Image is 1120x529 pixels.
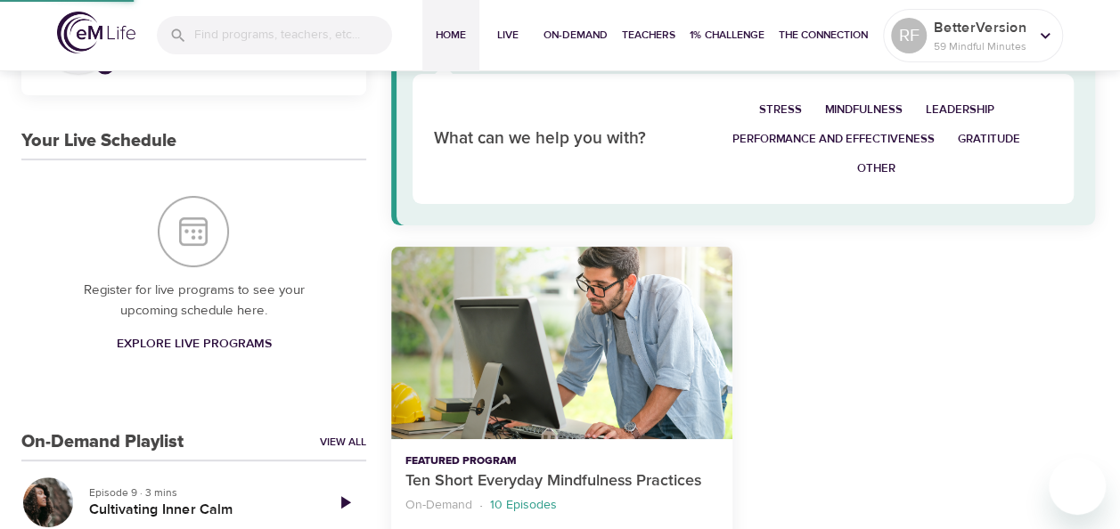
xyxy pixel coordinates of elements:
p: On-Demand [405,496,472,515]
span: Stress [759,100,802,120]
p: Register for live programs to see your upcoming schedule here. [57,281,331,321]
span: Teachers [622,26,675,45]
button: Performance and Effectiveness [721,125,946,154]
h3: Your Live Schedule [21,131,176,151]
img: Your Live Schedule [158,196,229,267]
h5: Cultivating Inner Calm [89,501,309,519]
a: Explore Live Programs [109,328,278,361]
p: Featured Program [405,453,718,469]
a: View All [320,435,366,450]
p: BetterVersion [934,17,1028,38]
div: RF [891,18,927,53]
span: 1% Challenge [690,26,764,45]
button: Gratitude [946,125,1032,154]
span: The Connection [779,26,868,45]
h3: On-Demand Playlist [21,432,184,452]
p: 59 Mindful Minutes [934,38,1028,54]
p: Ten Short Everyday Mindfulness Practices [405,469,718,493]
span: Performance and Effectiveness [732,129,935,150]
button: Cultivating Inner Calm [21,476,75,529]
iframe: Button to launch messaging window [1049,458,1106,515]
a: Play Episode [323,481,366,524]
img: logo [57,12,135,53]
button: Other [846,154,907,183]
nav: breadcrumb [405,493,718,517]
span: Leadership [926,100,994,120]
button: Leadership [914,95,1006,125]
span: Gratitude [958,129,1020,150]
span: Live [486,26,529,45]
button: Ten Short Everyday Mindfulness Practices [391,247,732,438]
button: Stress [748,95,813,125]
span: Explore Live Programs [116,333,271,355]
span: Other [857,159,895,179]
span: On-Demand [544,26,608,45]
span: Mindfulness [825,100,903,120]
li: · [479,493,483,517]
p: What can we help you with? [434,126,679,152]
p: 10 Episodes [490,496,557,515]
input: Find programs, teachers, etc... [194,16,392,54]
span: Home [429,26,472,45]
button: Mindfulness [813,95,914,125]
p: Episode 9 · 3 mins [89,484,309,501]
